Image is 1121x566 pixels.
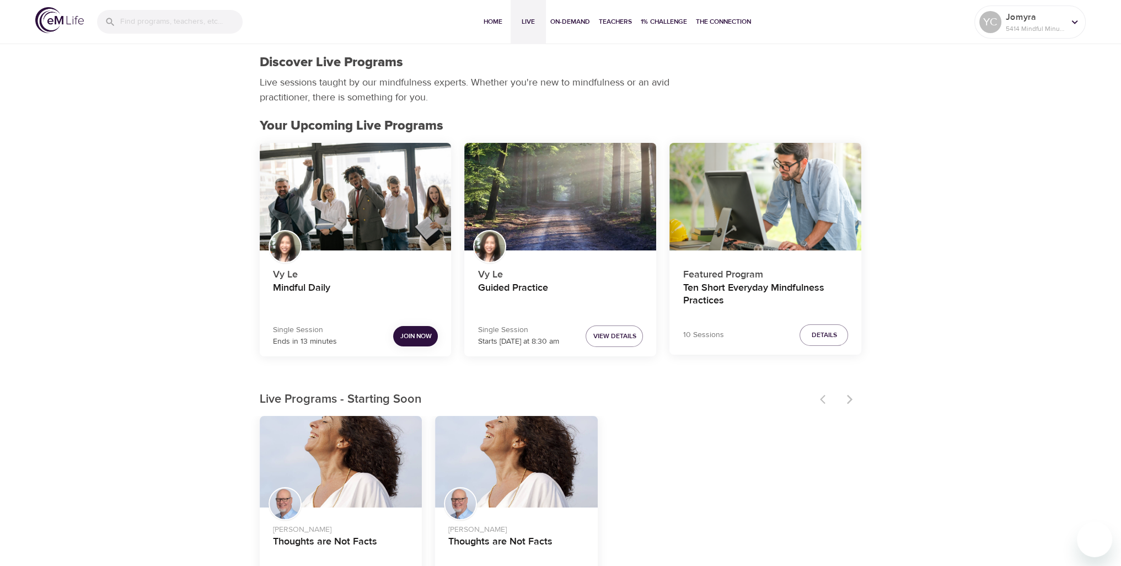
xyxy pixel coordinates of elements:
span: Teachers [599,16,632,28]
h1: Discover Live Programs [260,55,403,71]
span: On-Demand [550,16,590,28]
p: 5414 Mindful Minutes [1006,24,1064,34]
p: Starts [DATE] at 8:30 am [478,336,559,348]
span: Live [515,16,541,28]
span: Home [480,16,506,28]
input: Find programs, teachers, etc... [120,10,243,34]
p: Live sessions taught by our mindfulness experts. Whether you're new to mindfulness or an avid pra... [260,75,673,105]
span: The Connection [696,16,751,28]
h2: Your Upcoming Live Programs [260,118,862,134]
p: Jomyra [1006,10,1064,24]
p: Vy Le [478,263,643,282]
h4: Thoughts are Not Facts [273,536,409,562]
p: [PERSON_NAME] [448,520,584,536]
button: Mindful Daily [260,143,452,251]
h4: Ten Short Everyday Mindfulness Practices [683,282,848,308]
p: Single Session [478,324,559,336]
button: Thoughts are Not Facts [435,416,598,508]
h4: Mindful Daily [273,282,438,308]
img: logo [35,7,84,33]
p: Single Session [273,324,337,336]
p: Live Programs - Starting Soon [260,391,813,409]
button: View Details [586,325,643,347]
p: Featured Program [683,263,848,282]
span: Join Now [400,330,431,342]
button: Ten Short Everyday Mindfulness Practices [669,143,861,251]
p: Vy Le [273,263,438,282]
p: 10 Sessions [683,329,723,341]
button: Join Now [393,326,438,346]
p: [PERSON_NAME] [273,520,409,536]
h4: Thoughts are Not Facts [448,536,584,562]
span: 1% Challenge [641,16,687,28]
span: View Details [593,330,636,342]
iframe: Button to launch messaging window [1077,522,1112,557]
button: Thoughts are Not Facts [260,416,422,508]
span: Details [811,329,836,341]
div: YC [979,11,1001,33]
p: Ends in 13 minutes [273,336,337,348]
h4: Guided Practice [478,282,643,308]
button: Details [800,324,848,346]
button: Guided Practice [464,143,656,251]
